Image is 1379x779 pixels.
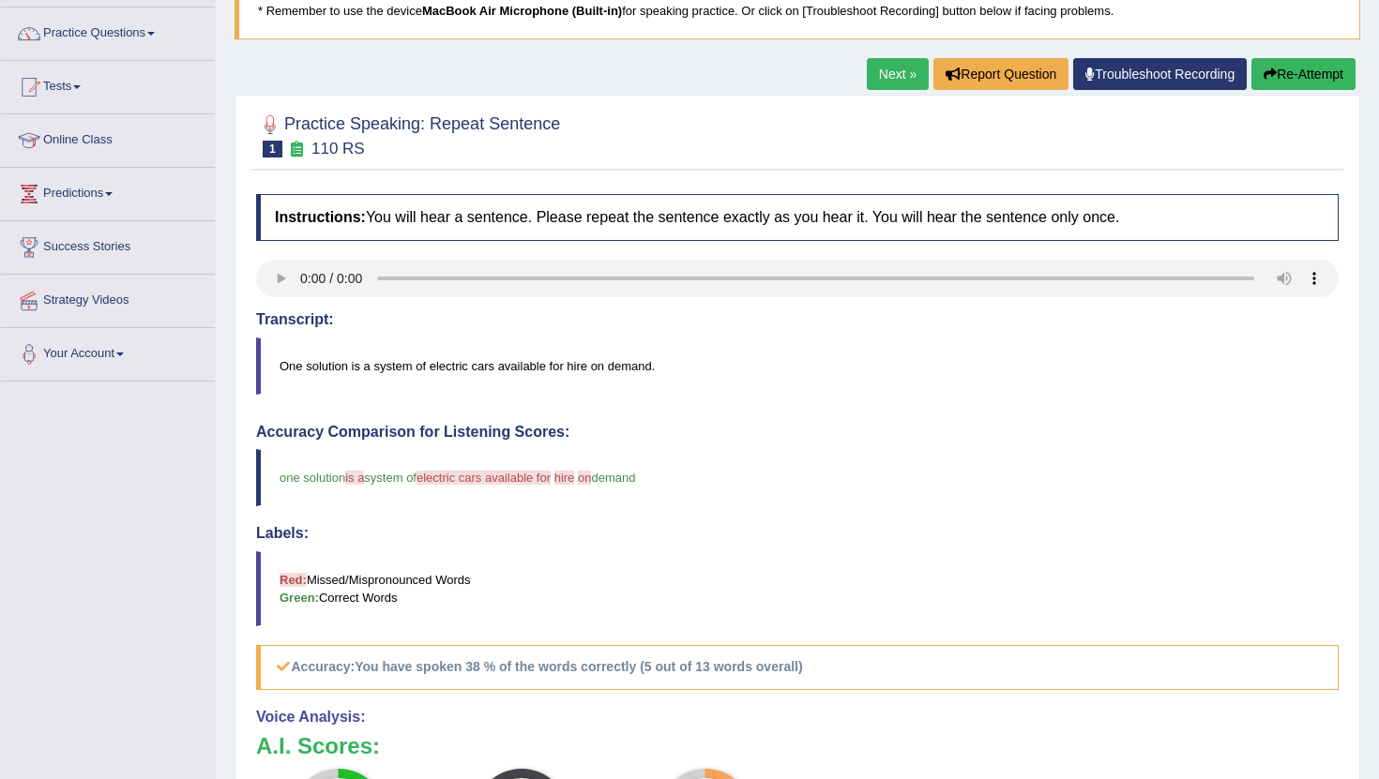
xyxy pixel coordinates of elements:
span: is a [345,471,364,485]
span: demand [591,471,635,485]
button: Report Question [933,58,1068,90]
h2: Practice Speaking: Repeat Sentence [256,111,560,157]
b: MacBook Air Microphone (Built-in) [422,4,622,18]
b: Red: [280,573,307,587]
small: 110 RS [311,140,365,157]
a: Next » [867,58,929,90]
span: system of [364,471,417,485]
a: Success Stories [1,221,215,268]
a: Troubleshoot Recording [1073,58,1247,90]
a: Predictions [1,168,215,215]
h5: Accuracy: [256,645,1339,689]
span: on [578,471,591,485]
b: Green: [280,591,319,605]
h4: Transcript: [256,311,1339,328]
a: Your Account [1,328,215,375]
h4: Labels: [256,525,1339,542]
h4: You will hear a sentence. Please repeat the sentence exactly as you hear it. You will hear the se... [256,194,1339,241]
span: 1 [263,141,282,157]
a: Online Class [1,114,215,161]
h4: Voice Analysis: [256,709,1339,726]
span: one solution [280,471,345,485]
button: Re-Attempt [1251,58,1356,90]
span: electric cars available for [417,471,551,485]
b: You have spoken 38 % of the words correctly (5 out of 13 words overall) [355,659,802,674]
a: Tests [1,61,215,108]
a: Practice Questions [1,7,215,54]
b: Instructions: [275,209,366,225]
span: hire [554,471,575,485]
blockquote: Missed/Mispronounced Words Correct Words [256,551,1339,626]
b: A.I. Scores: [256,733,380,758]
h4: Accuracy Comparison for Listening Scores: [256,424,1339,441]
small: Exam occurring question [287,141,307,158]
blockquote: One solution is a system of electric cars available for hire on demand. [256,337,1339,395]
a: Strategy Videos [1,275,215,322]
